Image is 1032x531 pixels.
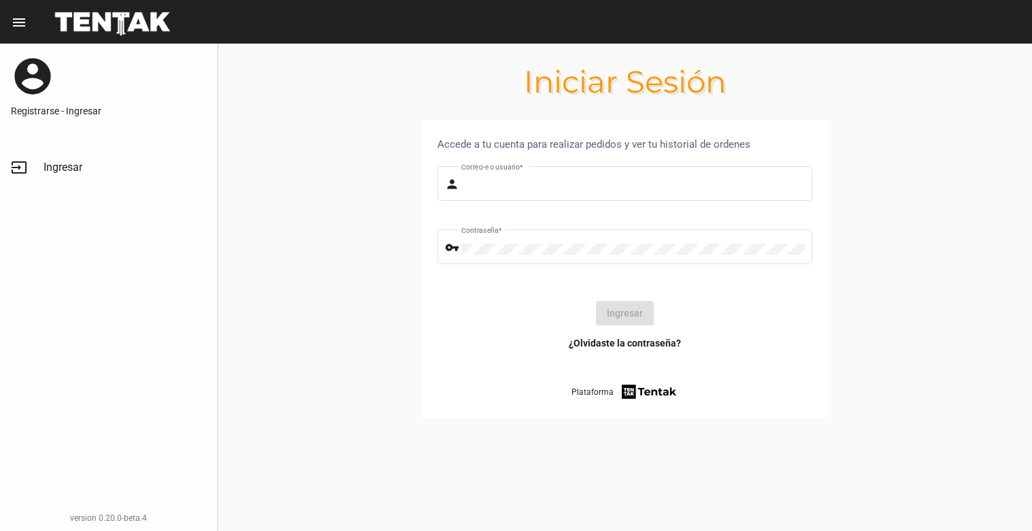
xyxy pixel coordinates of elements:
[11,511,206,525] div: version 0.20.0-beta.4
[569,336,681,350] a: ¿Olvidaste la contraseña?
[445,240,461,256] mat-icon: vpn_key
[11,14,27,31] mat-icon: menu
[11,104,206,118] a: Registrarse - Ingresar
[11,54,54,98] mat-icon: account_circle
[218,71,1032,93] h1: Iniciar Sesión
[44,161,82,174] span: Ingresar
[596,301,654,325] button: Ingresar
[571,383,678,401] a: Plataforma
[445,176,461,193] mat-icon: person
[571,385,614,399] span: Plataforma
[437,136,812,152] div: Accede a tu cuenta para realizar pedidos y ver tu historial de ordenes
[620,383,678,401] img: tentak-firm.png
[11,159,27,176] mat-icon: input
